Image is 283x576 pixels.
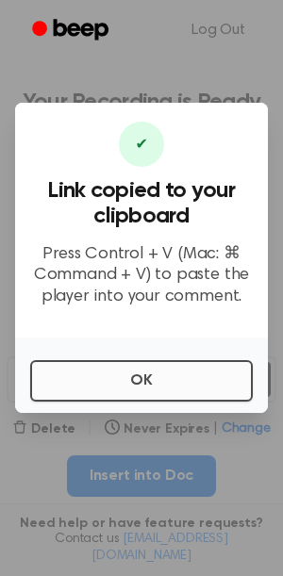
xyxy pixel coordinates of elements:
div: ✔ [119,122,164,167]
a: Beep [19,12,125,49]
p: Press Control + V (Mac: ⌘ Command + V) to paste the player into your comment. [30,244,253,308]
a: Log Out [173,8,264,53]
h3: Link copied to your clipboard [30,178,253,229]
button: OK [30,360,253,402]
